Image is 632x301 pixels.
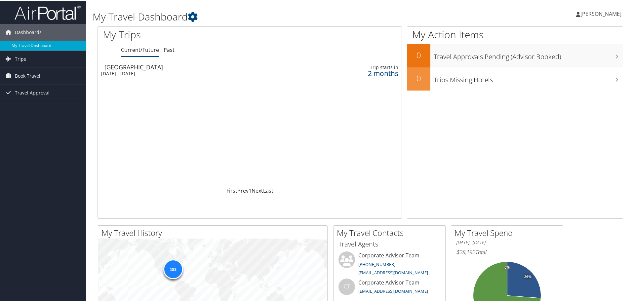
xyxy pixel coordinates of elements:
h1: My Action Items [407,27,623,41]
h2: My Travel Spend [454,227,563,238]
span: Trips [15,50,26,67]
tspan: 26% [524,274,532,278]
div: [GEOGRAPHIC_DATA] [104,63,293,69]
a: [EMAIL_ADDRESS][DOMAIN_NAME] [358,269,428,275]
div: 183 [163,259,183,279]
a: 0Travel Approvals Pending (Advisor Booked) [407,44,623,67]
h2: My Travel History [101,227,327,238]
span: [PERSON_NAME] [580,10,621,17]
img: airportal-logo.png [15,4,81,20]
span: $28,192 [456,248,475,255]
div: [DATE] - [DATE] [101,70,290,76]
a: Current/Future [121,46,159,53]
a: [PERSON_NAME] [576,3,628,23]
h3: Travel Approvals Pending (Advisor Booked) [434,48,623,61]
h3: Travel Agents [338,239,440,248]
a: Prev [237,186,249,194]
h2: My Travel Contacts [337,227,445,238]
span: Dashboards [15,23,42,40]
div: Trip starts in [327,64,399,70]
a: First [226,186,237,194]
a: 1 [249,186,252,194]
a: 0Trips Missing Hotels [407,67,623,90]
a: Past [164,46,175,53]
tspan: 0% [504,265,510,269]
h1: My Trips [103,27,270,41]
span: Travel Approval [15,84,50,100]
a: [PHONE_NUMBER] [358,261,395,267]
h6: [DATE] - [DATE] [456,239,558,245]
h3: Trips Missing Hotels [434,71,623,84]
div: CT [338,278,355,294]
li: Corporate Advisor Team [335,278,444,299]
a: Last [263,186,273,194]
span: Book Travel [15,67,40,84]
a: [EMAIL_ADDRESS][DOMAIN_NAME] [358,287,428,293]
h1: My Travel Dashboard [93,9,450,23]
h2: 0 [407,72,430,83]
h2: 0 [407,49,430,60]
div: 2 months [327,70,399,76]
h6: Total [456,248,558,255]
li: Corporate Advisor Team [335,251,444,278]
a: Next [252,186,263,194]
